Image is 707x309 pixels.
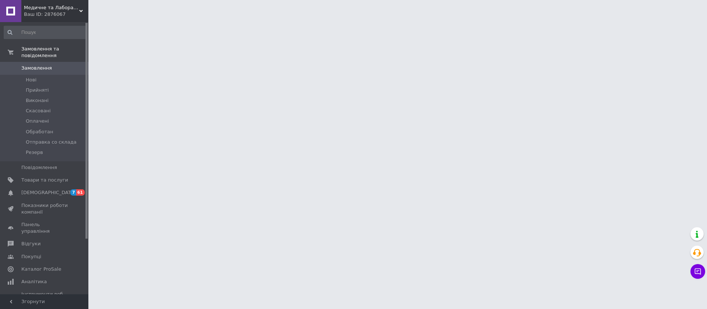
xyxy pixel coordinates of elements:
[21,177,68,183] span: Товари та послуги
[21,189,76,196] span: [DEMOGRAPHIC_DATA]
[21,65,52,71] span: Замовлення
[26,118,49,124] span: Оплачені
[21,46,88,59] span: Замовлення та повідомлення
[70,189,76,196] span: 7
[21,266,61,273] span: Каталог ProSale
[26,139,77,145] span: Отправка со склада
[690,264,705,279] button: Чат з покупцем
[26,97,49,104] span: Виконані
[21,291,68,304] span: Інструменти веб-майстра та SEO
[26,108,51,114] span: Скасовані
[26,149,43,156] span: Резерв
[24,11,88,18] div: Ваш ID: 2876067
[21,221,68,235] span: Панель управління
[26,87,49,94] span: Прийняті
[24,4,79,11] span: Медичне та Лабораторне обладнання
[21,278,47,285] span: Аналітика
[26,129,53,135] span: Обработан
[21,202,68,215] span: Показники роботи компанії
[76,189,85,196] span: 61
[21,240,41,247] span: Відгуки
[4,26,87,39] input: Пошук
[21,253,41,260] span: Покупці
[21,164,57,171] span: Повідомлення
[26,77,36,83] span: Нові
